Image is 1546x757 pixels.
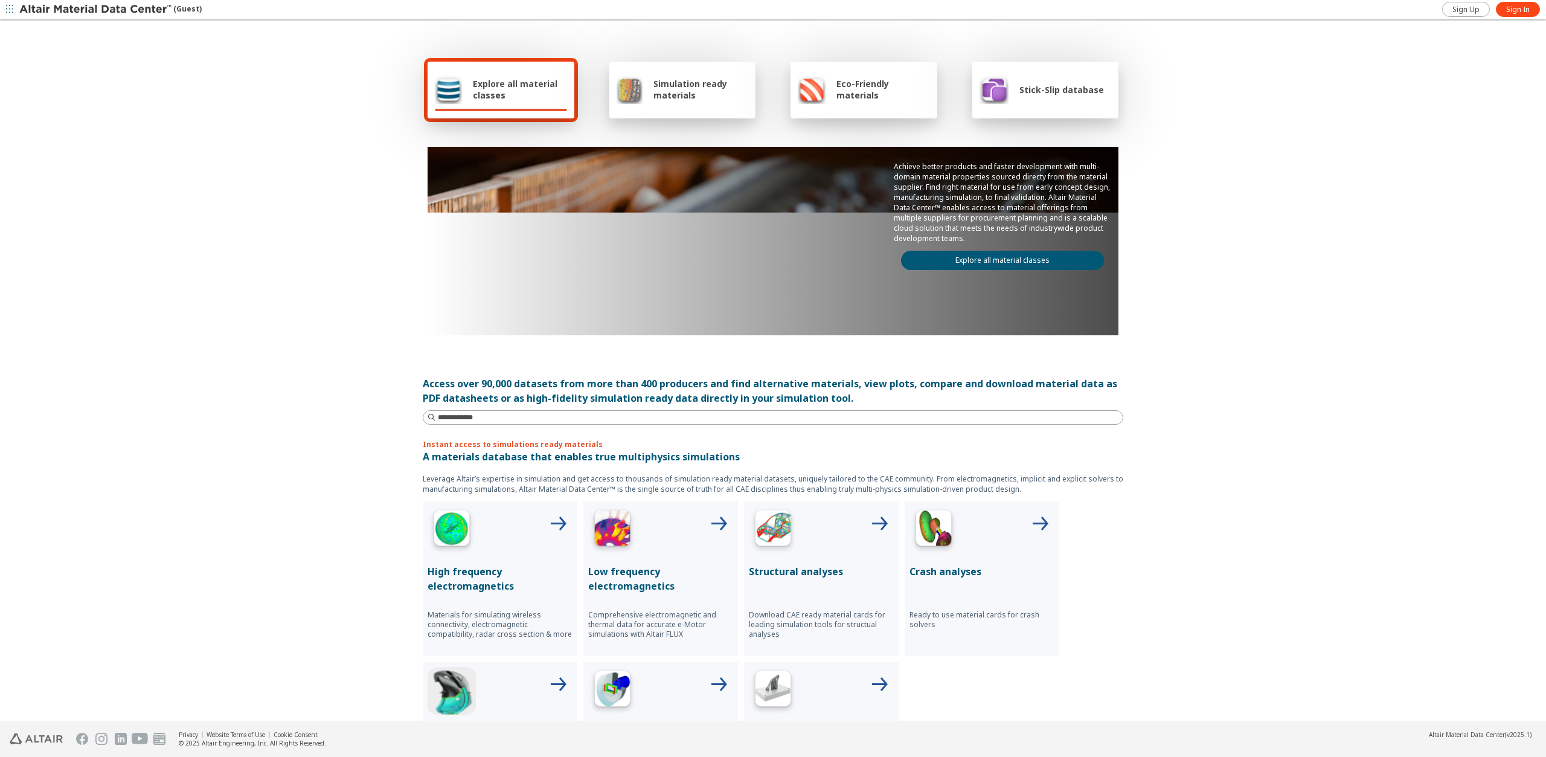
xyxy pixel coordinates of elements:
div: © 2025 Altair Engineering, Inc. All Rights Reserved. [179,739,326,747]
p: Leverage Altair’s expertise in simulation and get access to thousands of simulation ready materia... [423,474,1123,494]
button: Crash Analyses IconCrash analysesReady to use material cards for crash solvers [905,501,1059,656]
a: Sign Up [1442,2,1490,17]
img: Explore all material classes [435,75,462,104]
span: Eco-Friendly materials [836,78,929,101]
p: Crash analyses [909,564,1054,579]
img: Polymer Extrusion Icon [588,667,637,715]
img: High Frequency Icon [428,506,476,555]
p: Achieve better products and faster development with multi-domain material properties sourced dire... [894,161,1111,243]
span: Sign In [1506,5,1530,14]
img: Altair Engineering [10,733,63,744]
img: Altair Material Data Center [19,4,173,16]
div: (v2025.1) [1429,730,1532,739]
span: Altair Material Data Center [1429,730,1505,739]
div: Access over 90,000 datasets from more than 400 producers and find alternative materials, view plo... [423,376,1123,405]
p: Instant access to simulations ready materials [423,439,1123,449]
span: Explore all material classes [473,78,567,101]
p: High frequency electromagnetics [428,564,573,593]
img: Structural Analyses Icon [749,506,797,555]
p: A materials database that enables true multiphysics simulations [423,449,1123,464]
a: Website Terms of Use [207,730,265,739]
img: Crash Analyses Icon [909,506,958,555]
button: High Frequency IconHigh frequency electromagneticsMaterials for simulating wireless connectivity,... [423,501,577,656]
img: Simulation ready materials [617,75,643,104]
p: Comprehensive electromagnetic and thermal data for accurate e-Motor simulations with Altair FLUX [588,610,733,639]
img: Injection Molding Icon [428,667,476,715]
a: Explore all material classes [901,251,1104,270]
button: Structural Analyses IconStructural analysesDownload CAE ready material cards for leading simulati... [744,501,899,656]
img: Stick-Slip database [980,75,1009,104]
p: Materials for simulating wireless connectivity, electromagnetic compatibility, radar cross sectio... [428,610,573,639]
span: Sign Up [1452,5,1480,14]
a: Sign In [1496,2,1540,17]
img: 3D Printing Icon [749,667,797,715]
span: Simulation ready materials [653,78,748,101]
p: Ready to use material cards for crash solvers [909,610,1054,630]
img: Eco-Friendly materials [798,75,826,104]
img: Low Frequency Icon [588,506,637,555]
button: Low Frequency IconLow frequency electromagneticsComprehensive electromagnetic and thermal data fo... [583,501,738,656]
p: Low frequency electromagnetics [588,564,733,593]
a: Privacy [179,730,198,739]
a: Cookie Consent [274,730,318,739]
div: (Guest) [19,4,202,16]
span: Stick-Slip database [1019,84,1104,95]
p: Structural analyses [749,564,894,579]
p: Download CAE ready material cards for leading simulation tools for structual analyses [749,610,894,639]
